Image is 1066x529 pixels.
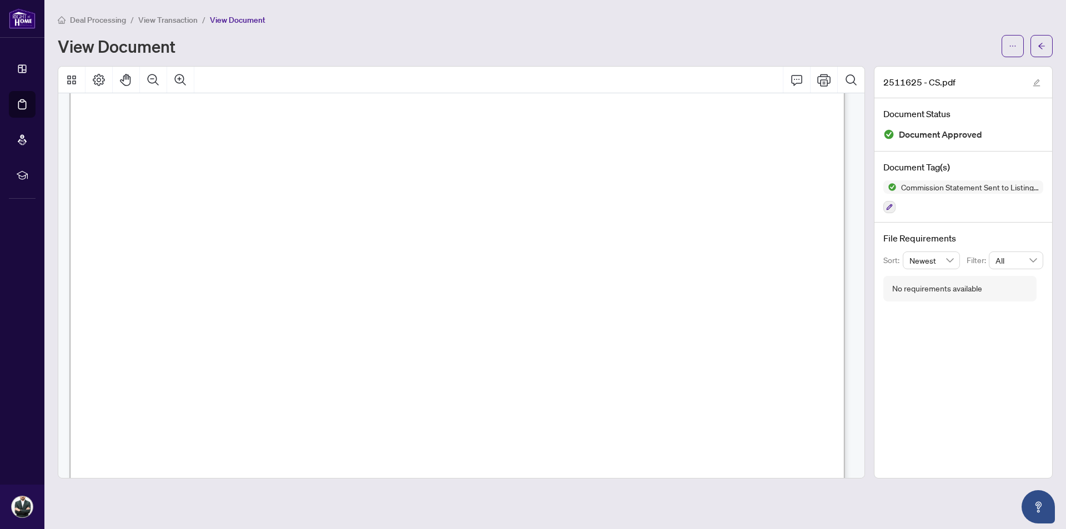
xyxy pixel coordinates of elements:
[995,252,1037,269] span: All
[9,8,36,29] img: logo
[883,180,897,194] img: Status Icon
[1033,79,1040,87] span: edit
[883,160,1043,174] h4: Document Tag(s)
[138,15,198,25] span: View Transaction
[883,107,1043,120] h4: Document Status
[883,231,1043,245] h4: File Requirements
[58,37,175,55] h1: View Document
[1022,490,1055,523] button: Open asap
[883,129,894,140] img: Document Status
[967,254,989,266] p: Filter:
[210,15,265,25] span: View Document
[897,183,1043,191] span: Commission Statement Sent to Listing Brokerage
[1038,42,1045,50] span: arrow-left
[130,13,134,26] li: /
[58,16,66,24] span: home
[1009,42,1017,50] span: ellipsis
[909,252,954,269] span: Newest
[202,13,205,26] li: /
[70,15,126,25] span: Deal Processing
[883,75,956,89] span: 2511625 - CS.pdf
[883,254,903,266] p: Sort:
[892,283,982,295] div: No requirements available
[12,496,33,517] img: Profile Icon
[899,127,982,142] span: Document Approved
